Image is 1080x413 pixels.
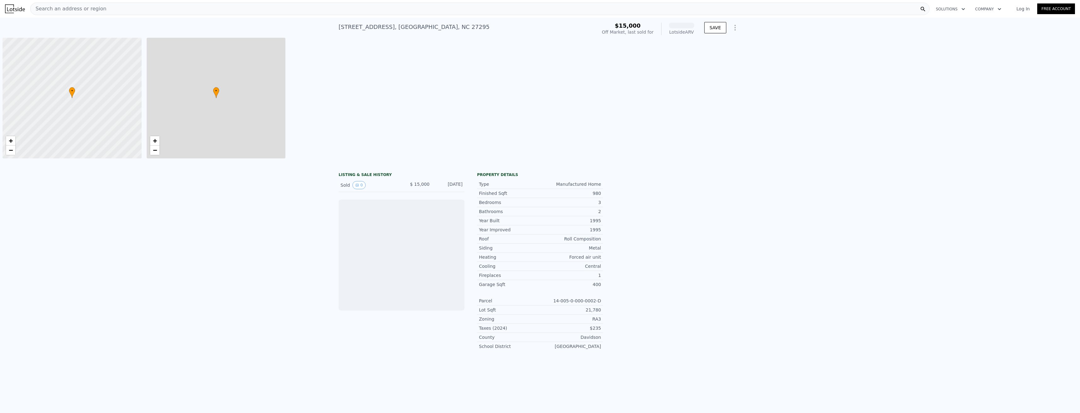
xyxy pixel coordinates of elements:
div: $235 [540,325,601,331]
a: Free Account [1037,3,1075,14]
button: SAVE [704,22,726,33]
div: 2 [540,208,601,215]
button: Show Options [729,21,741,34]
div: Lot Sqft [479,307,540,313]
span: − [9,146,13,154]
div: Finished Sqft [479,190,540,196]
div: Zoning [479,316,540,322]
div: [STREET_ADDRESS] , [GEOGRAPHIC_DATA] , NC 27295 [339,23,490,31]
div: RA3 [540,316,601,322]
div: Forced air unit [540,254,601,260]
div: [GEOGRAPHIC_DATA] [540,343,601,350]
a: Zoom in [150,136,160,146]
div: Parcel [479,298,540,304]
div: 14-005-0-000-0002-D [540,298,601,304]
img: Lotside [668,366,689,386]
div: Lotside ARV [669,29,694,35]
div: [DATE] [435,181,463,189]
div: Sold [340,181,397,189]
div: 3 [540,199,601,206]
div: County [479,334,540,340]
a: Zoom out [150,146,160,155]
div: Bedrooms [479,199,540,206]
div: Fireplaces [479,272,540,278]
div: LISTING & SALE HISTORY [339,172,464,179]
a: Zoom in [6,136,15,146]
div: Garage Sqft [479,281,540,288]
button: View historical data [352,181,366,189]
span: − [153,146,157,154]
button: Company [970,3,1006,15]
div: Off Market, last sold for [602,29,654,35]
div: 980 [540,190,601,196]
div: Siding [479,245,540,251]
div: Central [540,263,601,269]
div: Roof [479,236,540,242]
a: Log In [1009,6,1037,12]
div: Year Built [479,218,540,224]
div: School District [479,343,540,350]
div: 1 [540,272,601,278]
div: Property details [477,172,603,177]
button: Solutions [931,3,970,15]
span: $15,000 [615,22,641,29]
div: Heating [479,254,540,260]
div: Type [479,181,540,187]
div: Davidson [540,334,601,340]
span: + [153,137,157,145]
span: + [9,137,13,145]
div: 21,780 [540,307,601,313]
span: • [69,88,75,94]
div: 400 [540,281,601,288]
div: Metal [540,245,601,251]
span: • [213,88,219,94]
span: Search an address or region [31,5,106,13]
img: Lotside [5,4,25,13]
div: 1995 [540,227,601,233]
span: $ 15,000 [410,182,430,187]
div: Year Improved [479,227,540,233]
div: Manufactured Home [540,181,601,187]
div: • [69,87,75,98]
div: Roll Composition [540,236,601,242]
div: Bathrooms [479,208,540,215]
div: Cooling [479,263,540,269]
div: • [213,87,219,98]
div: 1995 [540,218,601,224]
a: Zoom out [6,146,15,155]
div: Taxes (2024) [479,325,540,331]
